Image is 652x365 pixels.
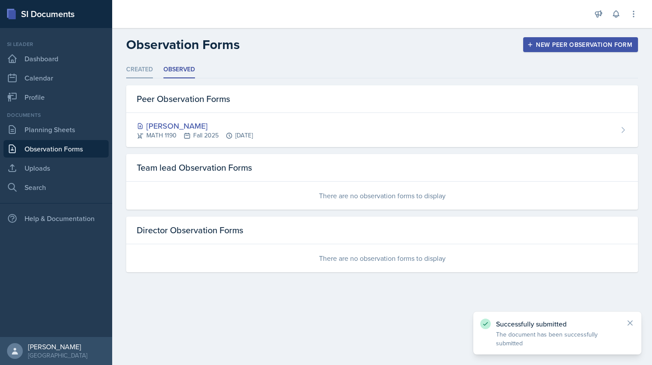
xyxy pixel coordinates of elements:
div: Team lead Observation Forms [126,154,638,182]
div: Help & Documentation [4,210,109,227]
li: Observed [163,61,195,78]
li: Created [126,61,153,78]
a: Uploads [4,159,109,177]
a: Search [4,179,109,196]
div: Director Observation Forms [126,217,638,244]
div: Documents [4,111,109,119]
a: [PERSON_NAME] MATH 1190Fall 2025[DATE] [126,113,638,147]
a: Planning Sheets [4,121,109,138]
div: Peer Observation Forms [126,85,638,113]
div: There are no observation forms to display [126,244,638,272]
a: Dashboard [4,50,109,67]
div: [PERSON_NAME] [28,342,87,351]
div: [GEOGRAPHIC_DATA] [28,351,87,360]
div: New Peer Observation Form [529,41,632,48]
h2: Observation Forms [126,37,240,53]
a: Profile [4,88,109,106]
a: Observation Forms [4,140,109,158]
div: [PERSON_NAME] [137,120,253,132]
div: MATH 1190 Fall 2025 [DATE] [137,131,253,140]
p: The document has been successfully submitted [496,330,619,347]
div: Si leader [4,40,109,48]
p: Successfully submitted [496,319,619,328]
a: Calendar [4,69,109,87]
div: There are no observation forms to display [126,182,638,210]
button: New Peer Observation Form [523,37,638,52]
